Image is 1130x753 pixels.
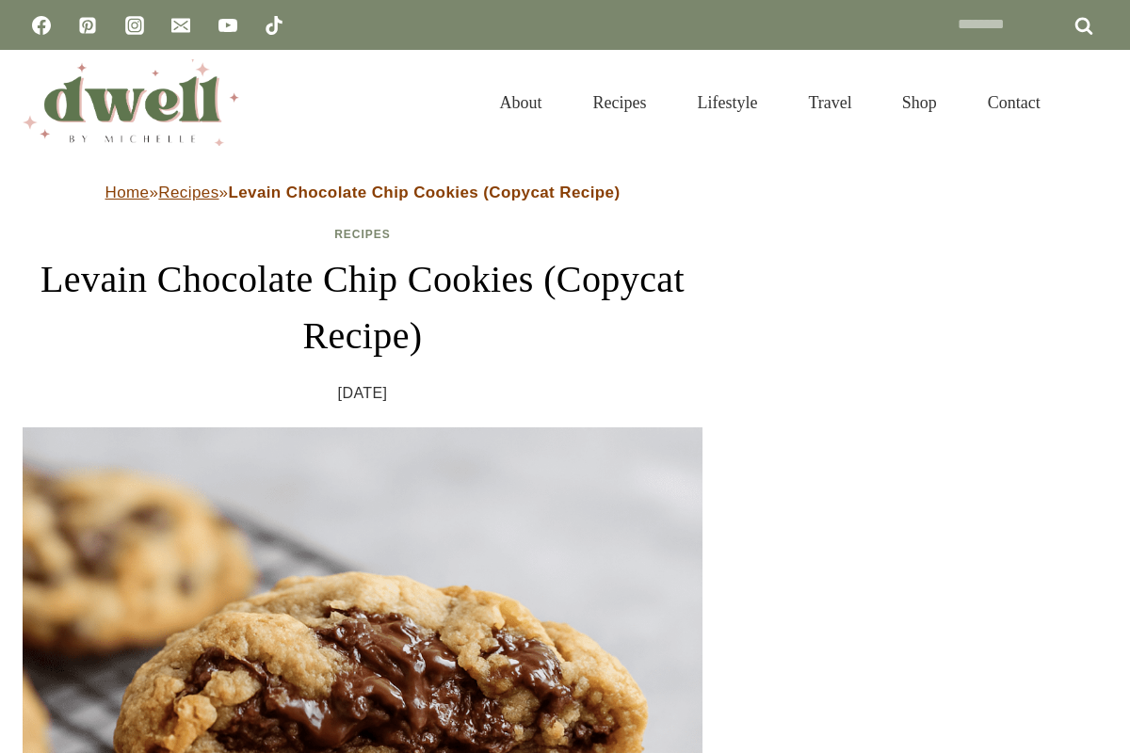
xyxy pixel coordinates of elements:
a: Facebook [23,7,60,44]
nav: Primary Navigation [474,70,1066,136]
a: About [474,70,567,136]
a: Home [105,184,150,201]
a: Instagram [116,7,153,44]
a: Email [162,7,200,44]
a: Pinterest [69,7,106,44]
a: Recipes [334,228,391,241]
a: Recipes [567,70,671,136]
time: [DATE] [338,379,388,408]
span: » » [105,184,621,201]
a: Lifestyle [671,70,783,136]
h1: Levain Chocolate Chip Cookies (Copycat Recipe) [23,251,702,364]
button: View Search Form [1075,87,1107,119]
a: Shop [877,70,962,136]
a: Recipes [158,184,218,201]
img: DWELL by michelle [23,59,239,146]
a: Contact [962,70,1066,136]
a: Travel [783,70,877,136]
strong: Levain Chocolate Chip Cookies (Copycat Recipe) [228,184,620,201]
a: TikTok [255,7,293,44]
a: YouTube [209,7,247,44]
